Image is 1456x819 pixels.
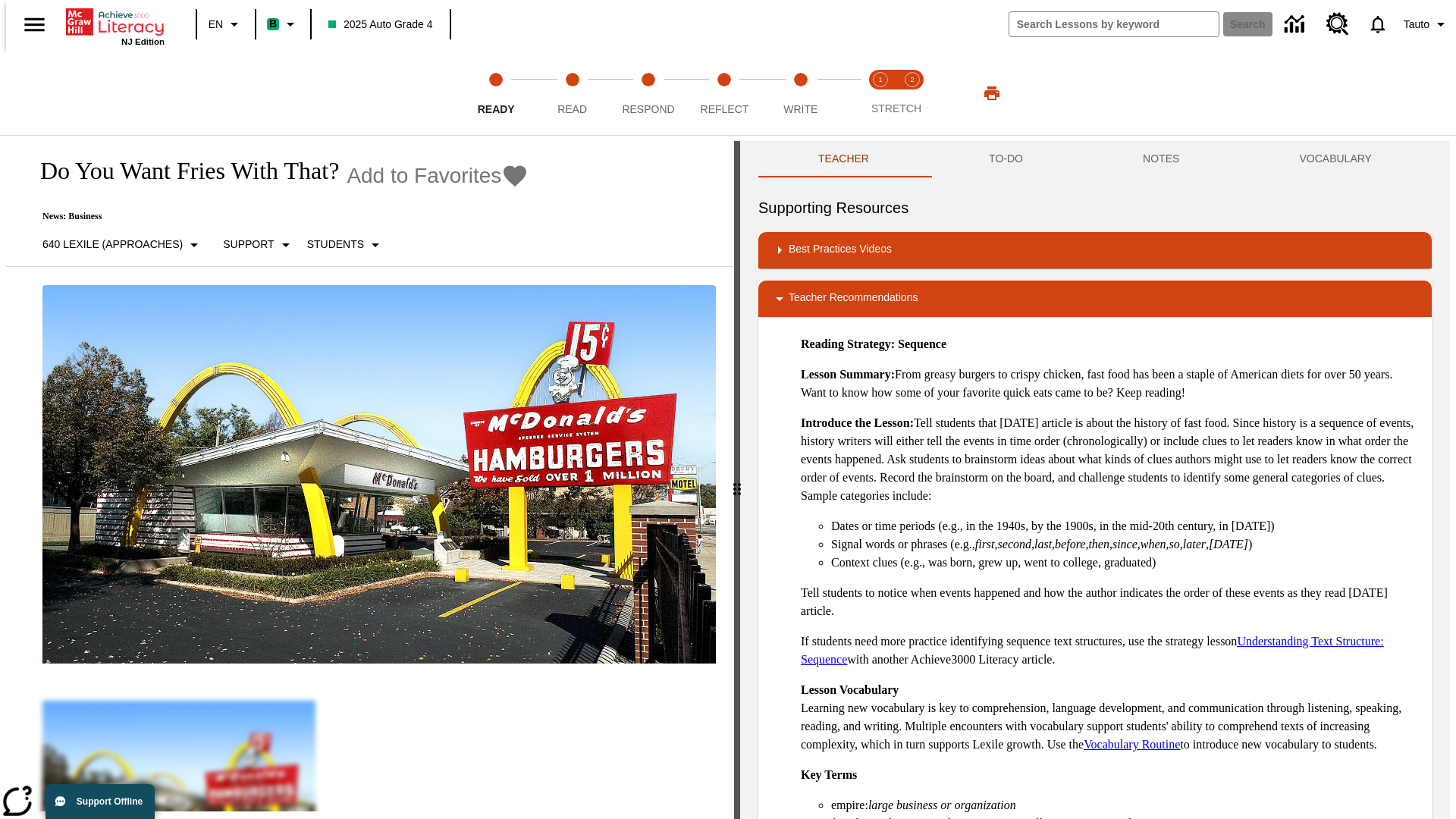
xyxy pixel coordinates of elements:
[968,80,1016,107] button: Print
[831,796,1420,814] li: empire:
[1209,538,1248,551] em: [DATE]
[452,52,540,135] button: Ready step 1 of 5
[1055,538,1085,551] em: before
[45,784,155,819] button: Support Offline
[868,799,1016,811] em: large business or organization
[757,52,845,135] button: Write step 5 of 5
[347,162,529,189] button: Add to Favorites - Do You Want Fries With That?
[975,538,995,551] em: first
[801,368,895,381] strong: Lesson Summary:
[223,237,274,253] p: Support
[801,768,857,781] strong: Key Terms
[301,231,391,259] button: Select Student
[77,796,143,807] span: Support Offline
[801,366,1420,402] p: From greasy burgers to crispy chicken, fast food has been a staple of American diets for over 50 ...
[24,211,529,222] p: News: Business
[478,103,515,115] span: Ready
[347,164,501,188] span: Add to Favorites
[6,141,734,811] div: reading
[801,632,1420,669] p: If students need more practice identifying sequence text structures, use the strategy lesson with...
[1317,4,1358,45] a: Resource Center, Will open in new tab
[831,554,1420,572] li: Context clues (e.g., was born, grew up, went to college, graduated)
[121,37,165,46] span: NJ Edition
[1034,538,1052,551] em: last
[783,103,817,115] span: Write
[42,237,183,253] p: 640 Lexile (Approaches)
[758,281,1432,317] div: Teacher Recommendations
[789,290,918,308] p: Teacher Recommendations
[24,157,339,185] h1: Do You Want Fries With That?
[1239,141,1432,177] button: VOCABULARY
[831,517,1420,535] li: Dates or time periods (e.g., in the 1940s, by the 1900s, in the mid-20th century, in [DATE])
[209,17,223,33] span: EN
[269,14,277,33] span: B
[66,5,165,46] div: Home
[801,681,1420,754] p: Learning new vocabulary is key to comprehension, language development, and communication through ...
[1169,538,1180,551] em: so
[801,683,899,696] strong: Lesson Vocabulary
[1183,538,1206,551] em: later
[680,52,768,135] button: Reflect step 4 of 5
[328,17,433,33] span: 2025 Auto Grade 4
[740,141,1450,819] div: activity
[217,231,300,259] button: Scaffolds, Support
[36,231,209,259] button: Select Lexile, 640 Lexile (Approaches)
[858,52,902,135] button: Stretch Read step 1 of 2
[758,232,1432,268] div: Best Practices Videos
[1358,5,1398,44] a: Notifications
[622,103,674,115] span: Respond
[1276,4,1317,45] a: Data Center
[1009,12,1219,36] input: search field
[734,141,740,819] div: Press Enter or Spacebar and then press right and left arrow keys to move the slider
[758,196,1432,220] h6: Supporting Resources
[604,52,692,135] button: Respond step 3 of 5
[1141,538,1166,551] em: when
[557,103,587,115] span: Read
[1404,17,1429,33] span: Tauto
[1083,141,1239,177] button: NOTES
[758,141,1432,177] div: Instructional Panel Tabs
[898,337,946,350] strong: Sequence
[1084,738,1180,751] a: Vocabulary Routine
[878,76,882,83] text: 1
[701,103,749,115] span: Reflect
[12,2,57,47] button: Open side menu
[307,237,364,253] p: Students
[261,11,306,38] button: Boost Class color is mint green. Change class color
[890,52,934,135] button: Stretch Respond step 2 of 2
[910,76,914,83] text: 2
[1398,11,1456,38] button: Profile/Settings
[998,538,1031,551] em: second
[202,11,250,38] button: Language: EN, Select a language
[801,416,914,429] strong: Introduce the Lesson:
[929,141,1083,177] button: TO-DO
[1112,538,1137,551] em: since
[789,241,892,259] p: Best Practices Videos
[801,337,895,350] strong: Reading Strategy:
[42,285,716,664] img: One of the first McDonald's stores, with the iconic red sign and golden arches.
[801,414,1420,505] p: Tell students that [DATE] article is about the history of fast food. Since history is a sequence ...
[1088,538,1109,551] em: then
[801,635,1384,666] a: Understanding Text Structure: Sequence
[871,102,921,115] span: STRETCH
[801,584,1420,620] p: Tell students to notice when events happened and how the author indicates the order of these even...
[758,141,929,177] button: Teacher
[528,52,616,135] button: Read step 2 of 5
[831,535,1420,554] li: Signal words or phrases (e.g., , , , , , , , , , )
